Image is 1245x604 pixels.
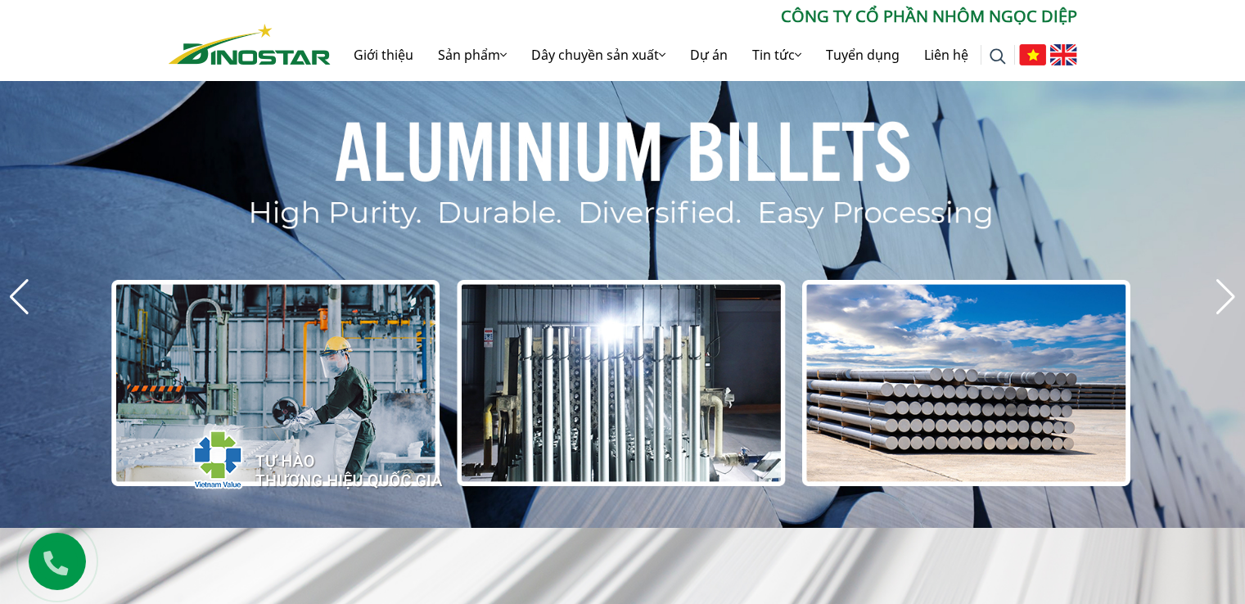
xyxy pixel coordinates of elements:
[678,29,740,81] a: Dự án
[1215,279,1237,315] div: Next slide
[990,48,1006,65] img: search
[331,4,1077,29] p: CÔNG TY CỔ PHẦN NHÔM NGỌC DIỆP
[740,29,814,81] a: Tin tức
[169,20,331,64] a: Nhôm Dinostar
[169,24,331,65] img: Nhôm Dinostar
[8,279,30,315] div: Previous slide
[519,29,678,81] a: Dây chuyền sản xuất
[144,400,445,512] img: thqg
[814,29,912,81] a: Tuyển dụng
[341,29,426,81] a: Giới thiệu
[912,29,981,81] a: Liên hệ
[1050,44,1077,65] img: English
[426,29,519,81] a: Sản phẩm
[1019,44,1046,65] img: Tiếng Việt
